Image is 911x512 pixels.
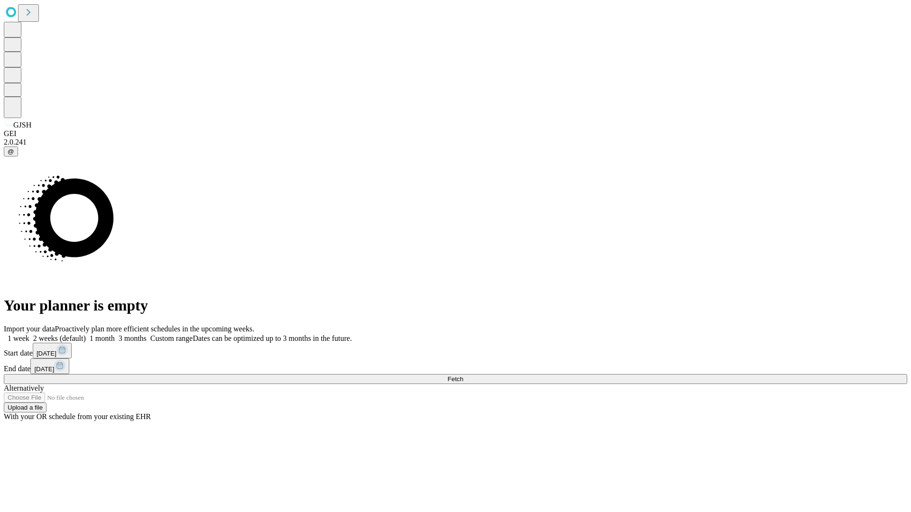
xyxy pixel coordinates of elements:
span: [DATE] [34,366,54,373]
div: Start date [4,343,907,358]
span: 1 week [8,334,29,342]
span: [DATE] [37,350,56,357]
span: Custom range [150,334,193,342]
span: 1 month [90,334,115,342]
span: Alternatively [4,384,44,392]
span: 3 months [119,334,147,342]
div: End date [4,358,907,374]
span: 2 weeks (default) [33,334,86,342]
button: Upload a file [4,402,46,412]
span: Import your data [4,325,55,333]
div: GEI [4,129,907,138]
button: [DATE] [30,358,69,374]
span: Proactively plan more efficient schedules in the upcoming weeks. [55,325,254,333]
span: Fetch [447,375,463,383]
button: [DATE] [33,343,72,358]
span: GJSH [13,121,31,129]
span: Dates can be optimized up to 3 months in the future. [193,334,352,342]
div: 2.0.241 [4,138,907,146]
button: Fetch [4,374,907,384]
h1: Your planner is empty [4,297,907,314]
span: @ [8,148,14,155]
span: With your OR schedule from your existing EHR [4,412,151,421]
button: @ [4,146,18,156]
